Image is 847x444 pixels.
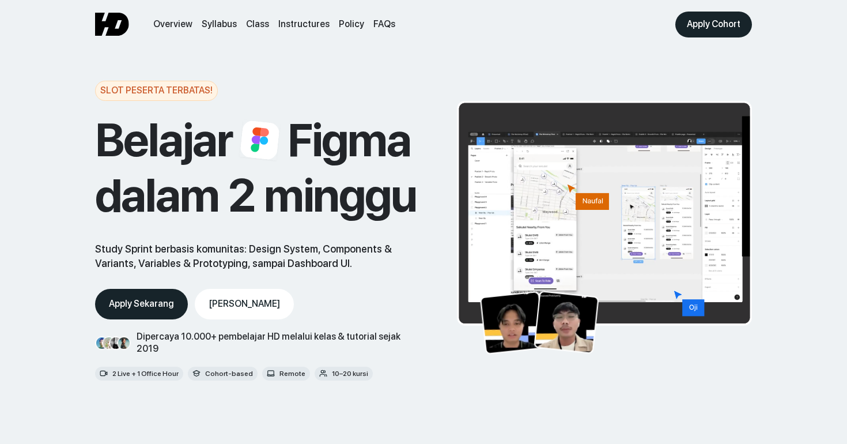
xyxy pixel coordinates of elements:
a: Class [246,18,269,31]
a: Instructures [278,18,330,31]
div: 10–20 kursi [332,368,368,380]
a: Policy [339,18,364,31]
div: 2 Live + 1 Office Hour [112,368,179,380]
a: Apply Sekarang [95,289,188,319]
div: Cohort-based [205,368,253,380]
div: Remote [279,368,305,380]
div: Apply Sekarang [109,298,174,310]
div: Apply Cohort [687,18,740,31]
div: Belajar [95,112,232,168]
a: FAQs [373,18,395,31]
div: Slot Peserta Terbatas! [100,85,213,97]
div: Study Sprint berbasis komunitas: Design System, Components & Variants, Variables & Prototyping, s... [95,242,422,270]
a: Syllabus [202,18,237,31]
div: 2 [228,168,255,223]
div: minggu [264,168,417,223]
div: dalam [95,168,219,223]
div: Dipercaya 10.000+ pembelajar HD melalui kelas & tutorial sejak 2019 [137,331,423,355]
a: [PERSON_NAME] [195,289,294,319]
div: [PERSON_NAME] [209,298,280,310]
div: Figma [288,112,411,168]
a: Apply Cohort [675,12,752,37]
a: Overview [153,18,192,31]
